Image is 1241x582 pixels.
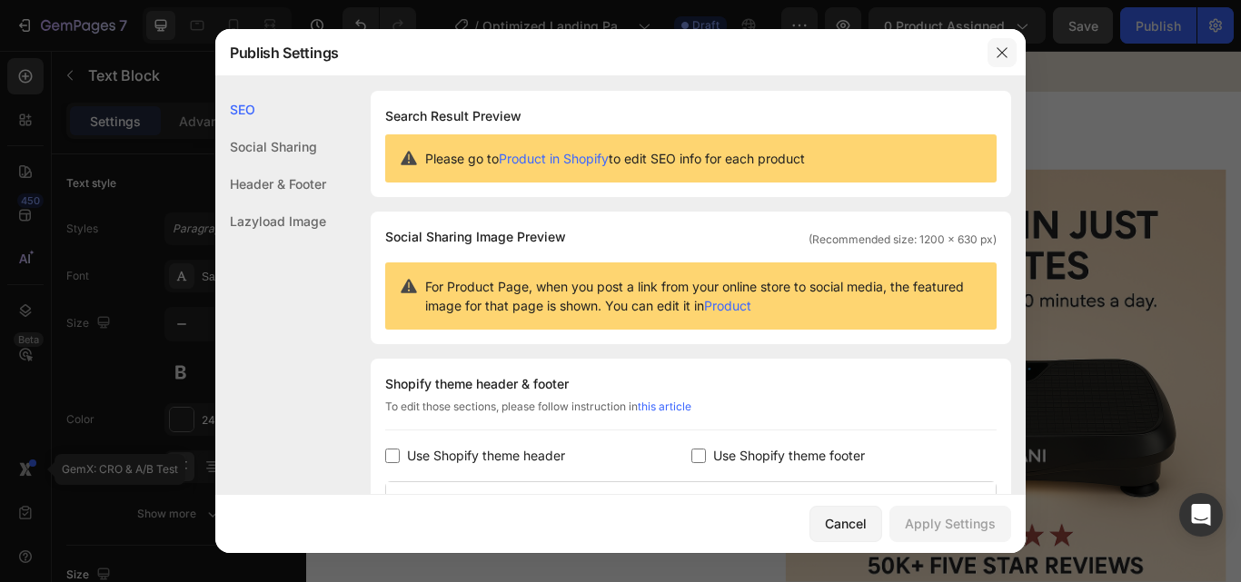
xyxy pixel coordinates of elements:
div: Lazyload Image [215,202,326,240]
p: 92% [85,432,145,471]
span: Social Sharing Image Preview [385,226,566,248]
div: Open Intercom Messenger [1179,493,1223,537]
p: said they lost 20 pounds within a month. [183,355,442,374]
p: said they wish they bought this earlier. [189,442,434,461]
button: Apply Settings [889,506,1011,542]
div: Cancel [825,514,867,533]
div: Header & Footer [215,165,326,202]
span: Use Shopify theme header [407,445,565,467]
button: Cancel [809,506,882,542]
p: 97% [92,258,152,297]
span: (Recommended size: 1200 x 630 px) [809,232,997,248]
a: Product in Shopify [499,151,609,166]
span: For Product Page, when you post a link from your online store to social media, the featured image... [425,277,982,315]
a: this article [638,400,691,413]
div: Shopify theme header & footer [385,373,997,395]
a: Product [704,298,751,313]
h2: Quick & Easy [77,139,443,190]
span: Use Shopify theme footer [713,445,865,467]
div: Social Sharing [215,128,326,165]
p: 94% [79,345,139,384]
div: To edit those sections, please follow instruction in [385,399,997,430]
div: Apply Settings [905,514,996,533]
div: Publish Settings [215,29,978,76]
p: loved how easy it is to burn calories. [195,268,429,287]
div: SEO [215,91,326,128]
span: Please go to to edit SEO info for each product [425,149,805,168]
h1: Search Result Preview [385,105,997,127]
